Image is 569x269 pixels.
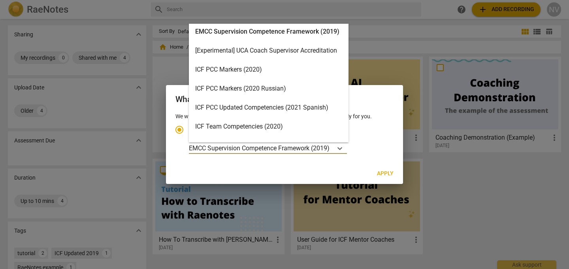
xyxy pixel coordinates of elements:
div: ICF Team Competencies (2020) [189,117,349,136]
div: Account type [175,120,394,154]
div: ICF Updated Competencies (2019 Japanese) [189,136,349,155]
div: ICF PCC Updated Competencies (2021 Spanish) [189,98,349,117]
input: Ideal for transcribing and assessing coaching sessionsEMCC Supervision Competence Framework (2019) [330,144,332,152]
span: Apply [377,170,394,178]
div: EMCC Supervision Competence Framework (2019) [189,22,349,41]
div: ICF PCC Markers (2020 Russian) [189,79,349,98]
div: ICF PCC Markers (2020) [189,60,349,79]
p: We will use this to recommend app design and note categories especially for you. [175,112,394,121]
div: [Experimental] UCA Coach Supervisor Accreditation [189,41,349,60]
h2: What will you be using RaeNotes for? [175,95,394,104]
p: EMCC Supervision Competence Framework (2019) [189,144,330,153]
button: Apply [371,167,400,181]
